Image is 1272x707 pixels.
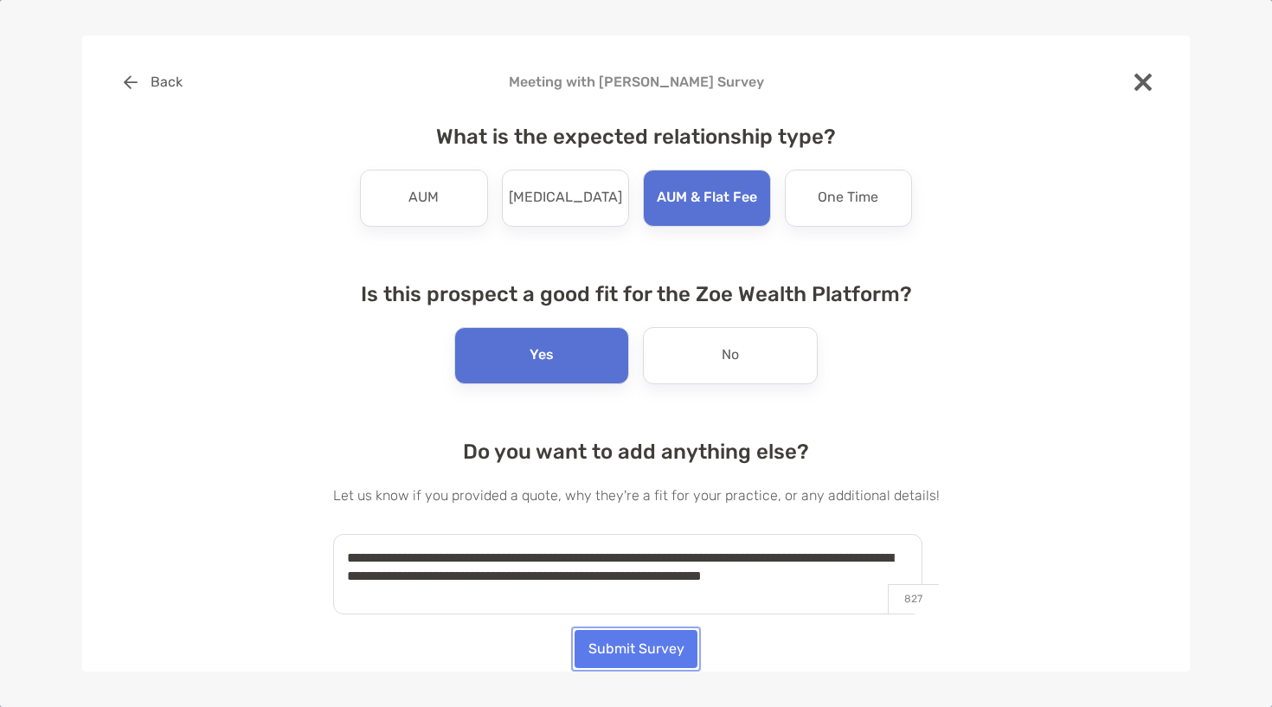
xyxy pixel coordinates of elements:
p: AUM [408,184,439,212]
p: AUM & Flat Fee [657,184,757,212]
p: Yes [530,342,554,370]
p: No [722,342,739,370]
h4: What is the expected relationship type? [333,125,940,149]
h4: Meeting with [PERSON_NAME] Survey [110,74,1162,90]
img: close modal [1134,74,1152,91]
p: One Time [818,184,878,212]
p: [MEDICAL_DATA] [509,184,622,212]
button: Back [110,63,196,101]
p: Let us know if you provided a quote, why they're a fit for your practice, or any additional details! [333,485,940,506]
h4: Do you want to add anything else? [333,440,940,464]
h4: Is this prospect a good fit for the Zoe Wealth Platform? [333,282,940,306]
button: Submit Survey [575,630,697,668]
p: 827 [888,584,939,614]
img: button icon [124,75,138,89]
